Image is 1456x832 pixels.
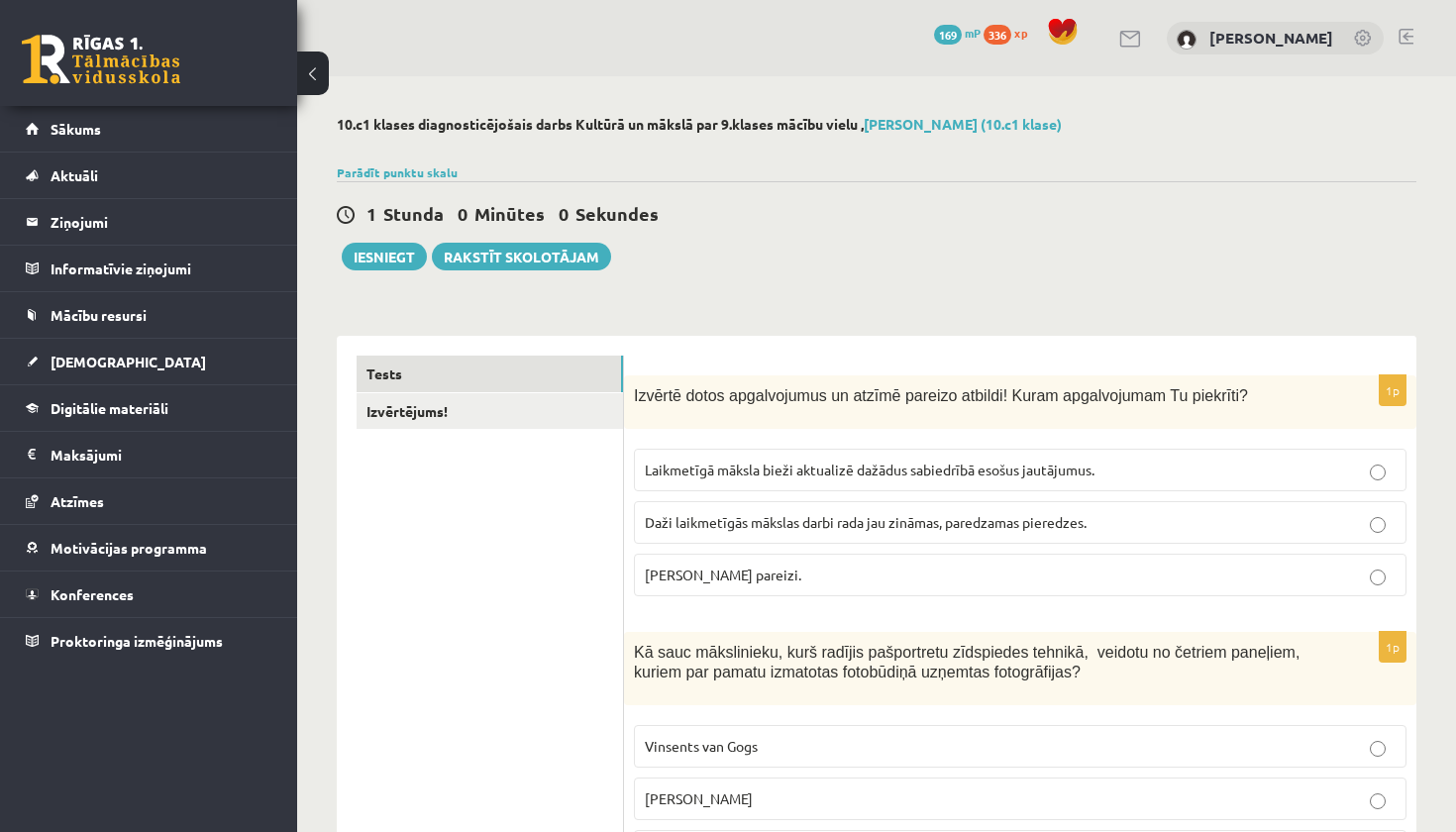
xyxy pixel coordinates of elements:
[51,399,168,417] span: Digitālie materiāli
[383,202,444,225] span: Stunda
[26,199,272,245] a: Ziņojumi
[337,164,458,180] a: Parādīt punktu skalu
[645,513,1087,531] span: Daži laikmetīgās mākslas darbi rada jau zināmas, paredzamas pieredzes.
[51,492,104,510] span: Atzīmes
[51,306,147,324] span: Mācību resursi
[645,789,753,807] span: [PERSON_NAME]
[366,202,376,225] span: 1
[26,339,272,384] a: [DEMOGRAPHIC_DATA]
[1379,631,1406,663] p: 1p
[51,120,101,138] span: Sākums
[51,432,272,477] legend: Maksājumi
[1370,465,1386,480] input: Laikmetīgā māksla bieži aktualizē dažādus sabiedrībā esošus jautājumus.
[26,618,272,664] a: Proktoringa izmēģinājums
[432,243,611,270] a: Rakstīt skolotājam
[51,199,272,245] legend: Ziņojumi
[645,461,1094,478] span: Laikmetīgā māksla bieži aktualizē dažādus sabiedrībā esošus jautājumus.
[51,246,272,291] legend: Informatīvie ziņojumi
[26,432,272,477] a: Maksājumi
[51,353,206,370] span: [DEMOGRAPHIC_DATA]
[357,356,623,392] a: Tests
[1370,570,1386,585] input: [PERSON_NAME] pareizi.
[1370,517,1386,533] input: Daži laikmetīgās mākslas darbi rada jau zināmas, paredzamas pieredzes.
[1014,25,1027,41] span: xp
[26,478,272,524] a: Atzīmes
[1370,793,1386,809] input: [PERSON_NAME]
[342,243,427,270] button: Iesniegt
[984,25,1011,45] span: 336
[26,572,272,617] a: Konferences
[634,644,1300,681] span: Kā sauc mākslinieku, kurš radījis pašportretu zīdspiedes tehnikā, veidotu no četriem paneļiem, ku...
[1177,30,1196,50] img: Emīls Brakše
[26,246,272,291] a: Informatīvie ziņojumi
[559,202,569,225] span: 0
[1209,28,1333,48] a: [PERSON_NAME]
[26,153,272,198] a: Aktuāli
[51,585,134,603] span: Konferences
[645,566,801,583] span: [PERSON_NAME] pareizi.
[965,25,981,41] span: mP
[51,539,207,557] span: Motivācijas programma
[984,25,1037,41] a: 336 xp
[458,202,468,225] span: 0
[26,525,272,571] a: Motivācijas programma
[26,292,272,338] a: Mācību resursi
[645,737,758,755] span: Vinsents van Gogs
[22,35,180,84] a: Rīgas 1. Tālmācības vidusskola
[934,25,981,41] a: 169 mP
[575,202,659,225] span: Sekundes
[337,116,1416,133] h2: 10.c1 klases diagnosticējošais darbs Kultūrā un mākslā par 9.klases mācību vielu ,
[51,632,223,650] span: Proktoringa izmēģinājums
[474,202,545,225] span: Minūtes
[357,393,623,430] a: Izvērtējums!
[634,387,1248,404] span: Izvērtē dotos apgalvojumus un atzīmē pareizo atbildi! Kuram apgalvojumam Tu piekrīti?
[864,115,1062,133] a: [PERSON_NAME] (10.c1 klase)
[26,385,272,431] a: Digitālie materiāli
[1370,741,1386,757] input: Vinsents van Gogs
[51,166,98,184] span: Aktuāli
[934,25,962,45] span: 169
[26,106,272,152] a: Sākums
[1379,374,1406,406] p: 1p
